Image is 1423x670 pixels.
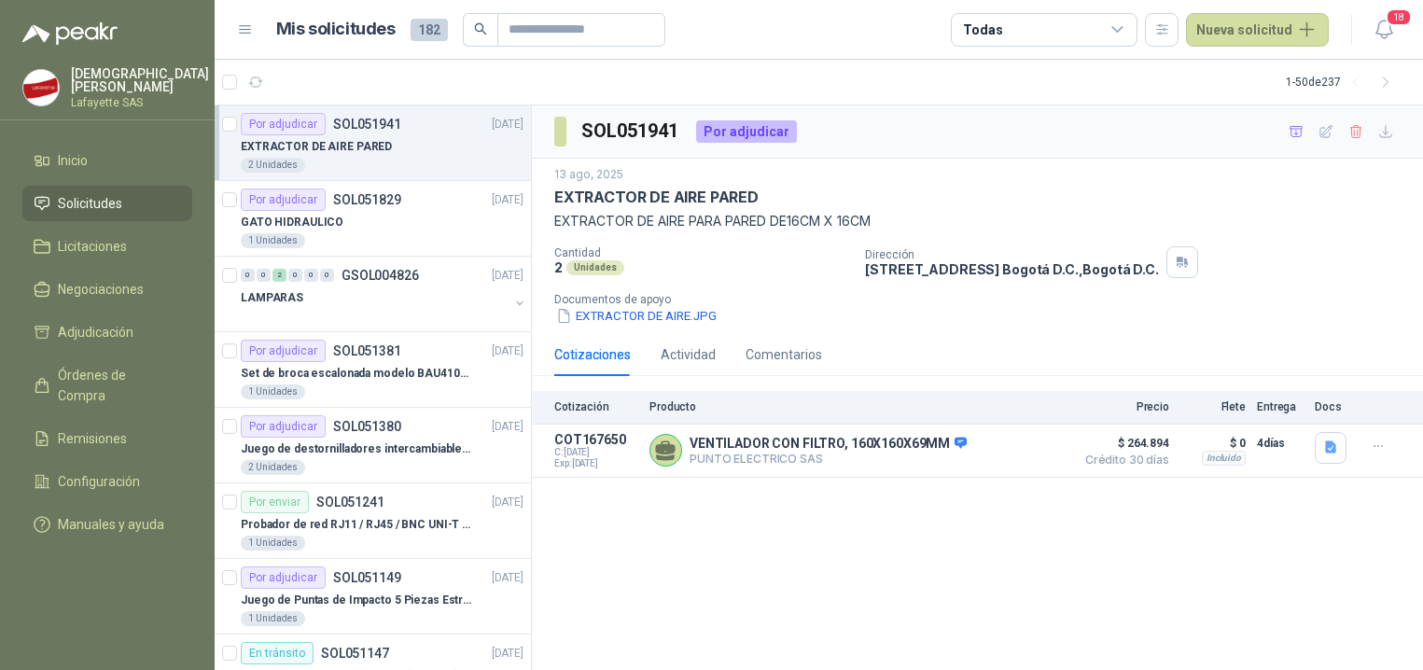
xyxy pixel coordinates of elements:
p: Cotización [554,400,638,413]
p: Docs [1315,400,1352,413]
p: Cantidad [554,246,850,259]
p: Probador de red RJ11 / RJ45 / BNC UNI-T (UT681C-UT681L) [241,516,473,534]
img: Company Logo [23,70,59,105]
p: [DATE] [492,494,523,511]
p: VENTILADOR CON FILTRO, 160X160X69MM [690,436,967,453]
a: Negociaciones [22,272,192,307]
h3: SOL051941 [581,117,681,146]
a: Manuales y ayuda [22,507,192,542]
p: EXTRACTOR DE AIRE PARED [554,188,759,207]
p: Precio [1076,400,1169,413]
div: Por adjudicar [241,113,326,135]
p: 2 [554,259,563,275]
div: 0 [257,269,271,282]
p: [DATE] [492,342,523,360]
p: SOL051241 [316,496,384,509]
p: 13 ago, 2025 [554,166,623,184]
p: [DEMOGRAPHIC_DATA] [PERSON_NAME] [71,67,209,93]
div: 0 [241,269,255,282]
div: Por enviar [241,491,309,513]
div: Actividad [661,344,716,365]
div: 0 [320,269,334,282]
p: SOL051381 [333,344,401,357]
div: Por adjudicar [241,415,326,438]
div: Cotizaciones [554,344,631,365]
p: EXTRACTOR DE AIRE PARA PARED DE16CM X 16CM [554,211,1401,231]
p: Producto [649,400,1065,413]
p: [DATE] [492,191,523,209]
div: Por adjudicar [241,340,326,362]
p: Documentos de apoyo [554,293,1416,306]
p: Lafayette SAS [71,97,209,108]
span: Configuración [58,471,140,492]
span: 182 [411,19,448,41]
p: LAMPARAS [241,289,303,307]
p: Dirección [865,248,1158,261]
p: [DATE] [492,645,523,663]
div: 0 [288,269,302,282]
p: [DATE] [492,116,523,133]
p: COT167650 [554,432,638,447]
div: 2 [272,269,286,282]
span: Manuales y ayuda [58,514,164,535]
p: Juego de destornilladores intercambiables de mango aislados Ref: 32288 [241,440,473,458]
div: 2 Unidades [241,158,305,173]
p: PUNTO ELECTRICO SAS [690,452,967,466]
div: Comentarios [746,344,822,365]
span: Exp: [DATE] [554,458,638,469]
a: Órdenes de Compra [22,357,192,413]
a: Por adjudicarSOL051149[DATE] Juego de Puntas de Impacto 5 Piezas Estrella PH2 de 2'' Zanco 1/4'' ... [215,559,531,635]
span: C: [DATE] [554,447,638,458]
a: Por adjudicarSOL051381[DATE] Set de broca escalonada modelo BAU4101191 Unidades [215,332,531,408]
span: $ 264.894 [1076,432,1169,454]
a: Licitaciones [22,229,192,264]
a: Remisiones [22,421,192,456]
a: Configuración [22,464,192,499]
div: 1 Unidades [241,384,305,399]
p: SOL051149 [333,571,401,584]
p: Set de broca escalonada modelo BAU410119 [241,365,473,383]
div: 1 - 50 de 237 [1286,67,1401,97]
button: 18 [1367,13,1401,47]
div: 1 Unidades [241,611,305,626]
p: Entrega [1257,400,1304,413]
span: search [474,22,487,35]
span: Licitaciones [58,236,127,257]
p: Juego de Puntas de Impacto 5 Piezas Estrella PH2 de 2'' Zanco 1/4'' Truper [241,592,473,609]
button: EXTRACTOR DE AIRE.JPG [554,306,718,326]
span: Crédito 30 días [1076,454,1169,466]
div: Por adjudicar [696,120,797,143]
p: GSOL004826 [342,269,419,282]
p: SOL051829 [333,193,401,206]
div: 2 Unidades [241,460,305,475]
p: [DATE] [492,267,523,285]
div: 1 Unidades [241,233,305,248]
p: SOL051147 [321,647,389,660]
div: En tránsito [241,642,314,664]
div: Por adjudicar [241,566,326,589]
p: SOL051380 [333,420,401,433]
a: 0 0 2 0 0 0 GSOL004826[DATE] LAMPARAS [241,264,527,324]
p: [STREET_ADDRESS] Bogotá D.C. , Bogotá D.C. [865,261,1158,277]
span: Órdenes de Compra [58,365,174,406]
div: 1 Unidades [241,536,305,551]
p: Flete [1180,400,1246,413]
p: GATO HIDRAULICO [241,214,343,231]
button: Nueva solicitud [1186,13,1329,47]
a: Inicio [22,143,192,178]
span: 18 [1386,8,1412,26]
div: 0 [304,269,318,282]
p: [DATE] [492,569,523,587]
p: $ 0 [1180,432,1246,454]
p: 4 días [1257,432,1304,454]
p: [DATE] [492,418,523,436]
h1: Mis solicitudes [276,16,396,43]
span: Adjudicación [58,322,133,342]
span: Inicio [58,150,88,171]
a: Por adjudicarSOL051829[DATE] GATO HIDRAULICO1 Unidades [215,181,531,257]
a: Por adjudicarSOL051380[DATE] Juego de destornilladores intercambiables de mango aislados Ref: 322... [215,408,531,483]
div: Unidades [566,260,624,275]
a: Por adjudicarSOL051941[DATE] EXTRACTOR DE AIRE PARED2 Unidades [215,105,531,181]
a: Adjudicación [22,314,192,350]
div: Todas [963,20,1002,40]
